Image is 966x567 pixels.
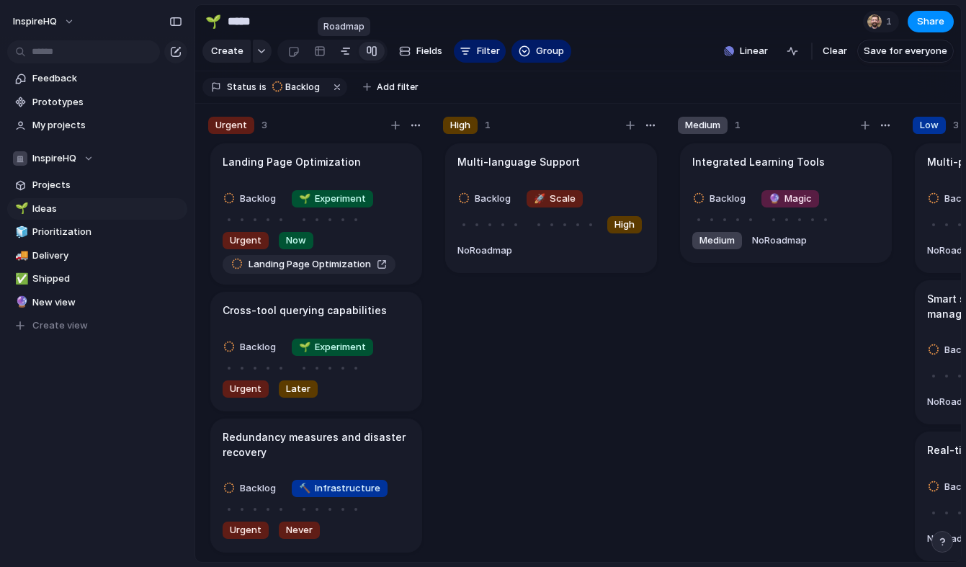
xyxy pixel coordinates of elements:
[275,519,323,542] button: Never
[680,143,892,263] div: Integrated Learning ToolsBacklog🔮MagicMediumNoRoadmap
[223,154,361,170] h1: Landing Page Optimization
[32,318,88,333] span: Create view
[752,234,807,246] span: No Roadmap
[6,10,82,33] button: InspireHQ
[735,118,741,133] span: 1
[393,40,448,63] button: Fields
[15,271,25,287] div: ✅
[230,382,261,396] span: Urgent
[32,151,76,166] span: InspireHQ
[534,192,576,206] span: Scale
[219,187,285,210] button: Backlog
[286,382,310,396] span: Later
[7,268,187,290] a: ✅Shipped
[7,174,187,196] a: Projects
[920,118,939,133] span: Low
[7,148,187,169] button: InspireHQ
[286,233,306,248] span: Now
[450,118,470,133] span: High
[211,44,243,58] span: Create
[240,340,276,354] span: Backlog
[536,44,564,58] span: Group
[205,12,221,31] div: 🌱
[769,192,780,204] span: 🔮
[7,115,187,136] a: My projects
[523,187,586,210] button: 🚀Scale
[354,77,427,97] button: Add filter
[318,17,370,36] div: Roadmap
[445,143,657,273] div: Multi-language SupportBacklog🚀ScaleHighNoRoadmap
[32,225,182,239] span: Prioritization
[13,225,27,239] button: 🧊
[685,118,720,133] span: Medium
[477,44,500,58] span: Filter
[740,44,768,58] span: Linear
[286,523,313,537] span: Never
[15,294,25,311] div: 🔮
[7,221,187,243] a: 🧊Prioritization
[13,202,27,216] button: 🌱
[475,192,511,206] span: Backlog
[13,272,27,286] button: ✅
[202,10,225,33] button: 🌱
[215,118,247,133] span: Urgent
[288,187,377,210] button: 🌱Experiment
[7,198,187,220] a: 🌱Ideas
[864,44,947,58] span: Save for everyone
[32,118,182,133] span: My projects
[13,295,27,310] button: 🔮
[32,178,182,192] span: Projects
[758,187,823,210] button: 🔮Magic
[692,154,825,170] h1: Integrated Learning Tools
[604,213,645,236] button: High
[210,292,422,411] div: Cross-tool querying capabilitiesBacklog🌱ExperimentUrgentLater
[457,154,580,170] h1: Multi-language Support
[454,239,516,262] button: NoRoadmap
[32,95,182,110] span: Prototypes
[13,249,27,263] button: 🚚
[261,118,267,133] span: 3
[299,341,310,352] span: 🌱
[256,79,269,95] button: is
[7,292,187,313] div: 🔮New view
[223,303,387,318] h1: Cross-tool querying capabilities
[219,336,285,359] button: Backlog
[32,272,182,286] span: Shipped
[202,40,251,63] button: Create
[288,336,377,359] button: 🌱Experiment
[454,40,506,63] button: Filter
[219,378,272,401] button: Urgent
[240,481,276,496] span: Backlog
[230,523,261,537] span: Urgent
[908,11,954,32] button: Share
[457,244,512,256] span: No Roadmap
[259,81,267,94] span: is
[32,202,182,216] span: Ideas
[917,14,944,29] span: Share
[285,81,320,94] span: Backlog
[299,192,366,206] span: Experiment
[32,295,182,310] span: New view
[485,118,491,133] span: 1
[718,40,774,62] button: Linear
[299,340,366,354] span: Experiment
[223,429,410,460] h1: Redundancy measures and disaster recovery
[299,482,310,494] span: 🔨
[299,481,380,496] span: Infrastructure
[817,40,853,63] button: Clear
[886,14,896,29] span: 1
[219,519,272,542] button: Urgent
[534,192,545,204] span: 🚀
[13,14,57,29] span: InspireHQ
[249,257,371,272] span: Landing Page Optimization
[210,419,422,553] div: Redundancy measures and disaster recoveryBacklog🔨InfrastructureUrgentNever
[953,118,959,133] span: 3
[219,229,272,252] button: Urgent
[416,44,442,58] span: Fields
[7,245,187,267] a: 🚚Delivery
[268,79,328,95] button: Backlog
